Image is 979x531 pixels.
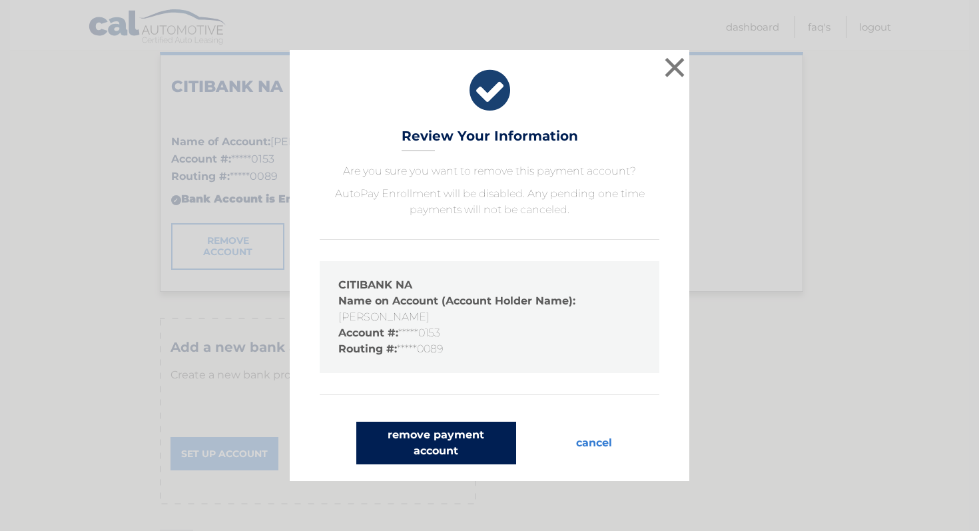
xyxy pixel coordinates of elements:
[338,278,412,291] strong: CITIBANK NA
[320,163,659,179] p: Are you sure you want to remove this payment account?
[338,326,398,339] strong: Account #:
[338,293,641,325] li: [PERSON_NAME]
[356,422,516,464] button: remove payment account
[338,342,397,355] strong: Routing #:
[338,294,575,307] strong: Name on Account (Account Holder Name):
[402,128,578,151] h3: Review Your Information
[661,54,688,81] button: ×
[320,186,659,218] p: AutoPay Enrollment will be disabled. Any pending one time payments will not be canceled.
[565,422,623,464] button: cancel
